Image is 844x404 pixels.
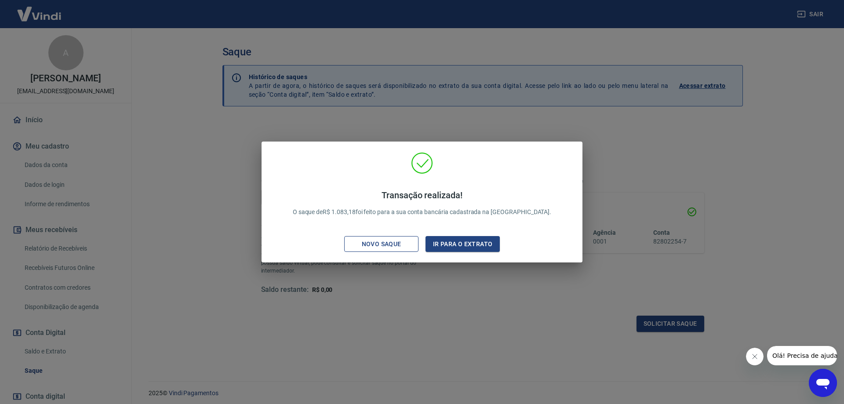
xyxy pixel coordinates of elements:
[5,6,74,13] span: Olá! Precisa de ajuda?
[293,190,552,217] p: O saque de R$ 1.083,18 foi feito para a sua conta bancária cadastrada na [GEOGRAPHIC_DATA].
[344,236,418,252] button: Novo saque
[426,236,500,252] button: Ir para o extrato
[351,239,412,250] div: Novo saque
[746,348,764,365] iframe: Close message
[809,369,837,397] iframe: Button to launch messaging window
[767,346,837,365] iframe: Message from company
[293,190,552,200] h4: Transação realizada!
